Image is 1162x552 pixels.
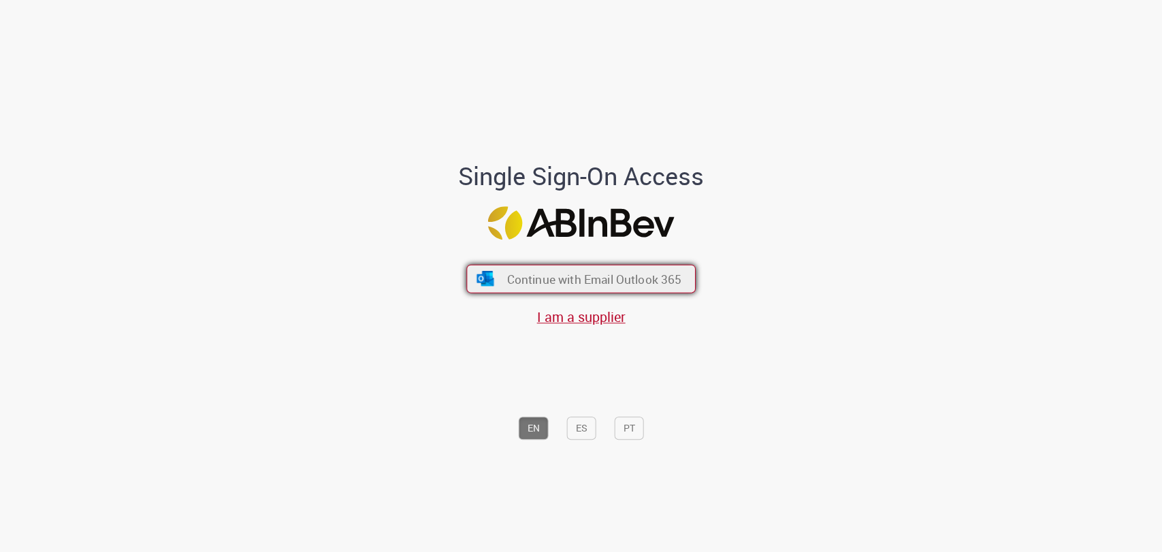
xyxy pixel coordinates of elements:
[475,272,495,287] img: ícone Azure/Microsoft 360
[488,206,675,240] img: Logo ABInBev
[519,417,549,440] button: EN
[466,265,696,293] button: ícone Azure/Microsoft 360 Continue with Email Outlook 365
[567,417,596,440] button: ES
[392,163,770,191] h1: Single Sign-On Access
[506,271,681,287] span: Continue with Email Outlook 365
[615,417,644,440] button: PT
[537,308,626,326] a: I am a supplier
